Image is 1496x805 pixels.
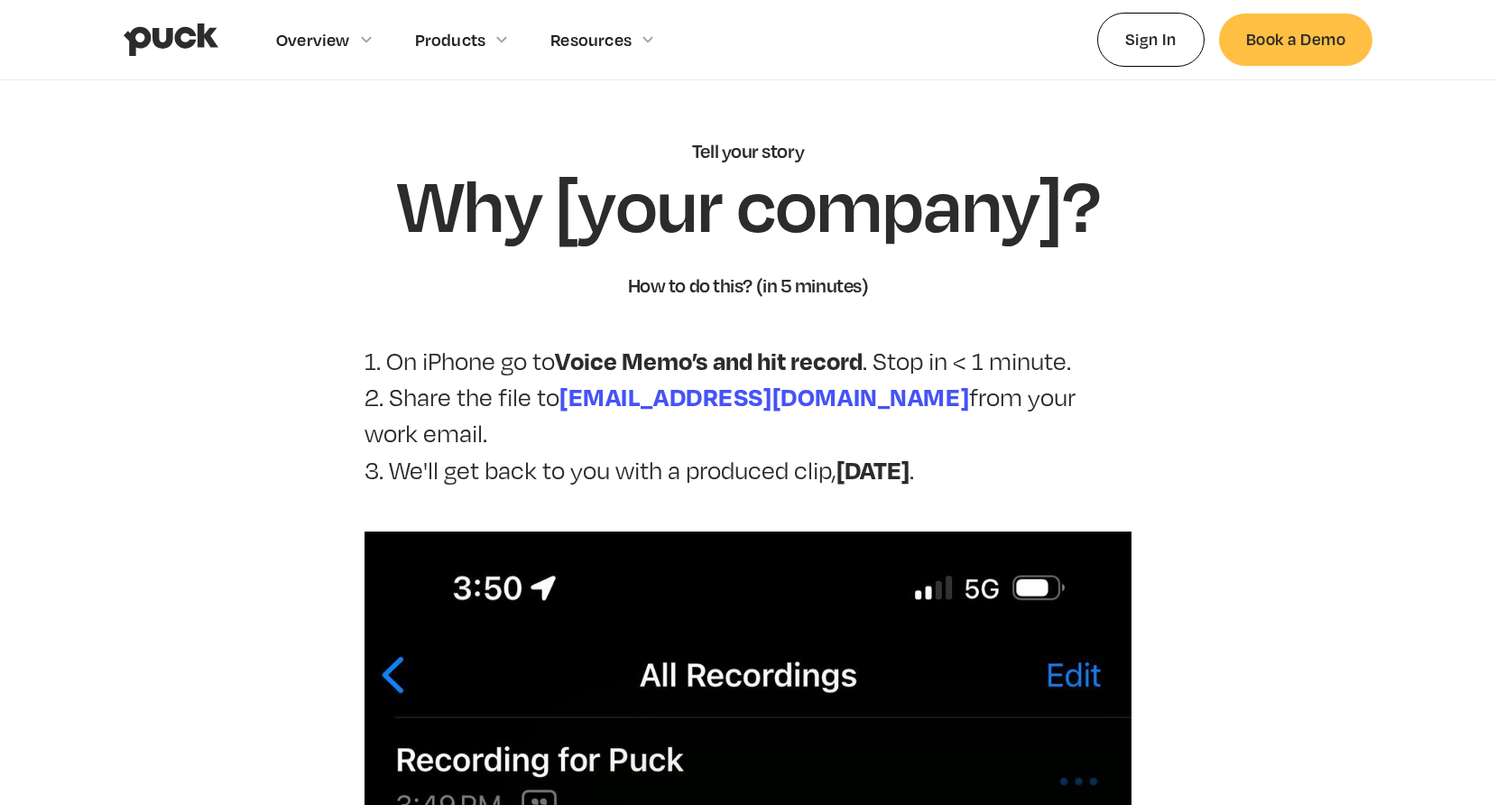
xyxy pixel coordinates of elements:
[836,453,910,486] strong: [DATE]
[628,273,869,299] h1: How to do this? (in 5 minutes)
[559,383,969,412] a: [EMAIL_ADDRESS][DOMAIN_NAME]
[559,380,969,412] strong: [EMAIL_ADDRESS][DOMAIN_NAME]
[365,342,1131,488] p: 1. On iPhone go to . Stop in < 1 minute. 2. Share the file to from your work email. 3. We'll get ...
[692,138,804,164] h1: Tell your story
[415,30,486,50] div: Products
[397,164,1099,244] h1: Why [your company]?
[1219,14,1372,65] a: Book a Demo
[550,30,632,50] div: Resources
[1097,13,1205,66] a: Sign In
[276,30,350,50] div: Overview
[555,344,863,376] strong: Voice Memo’s and hit record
